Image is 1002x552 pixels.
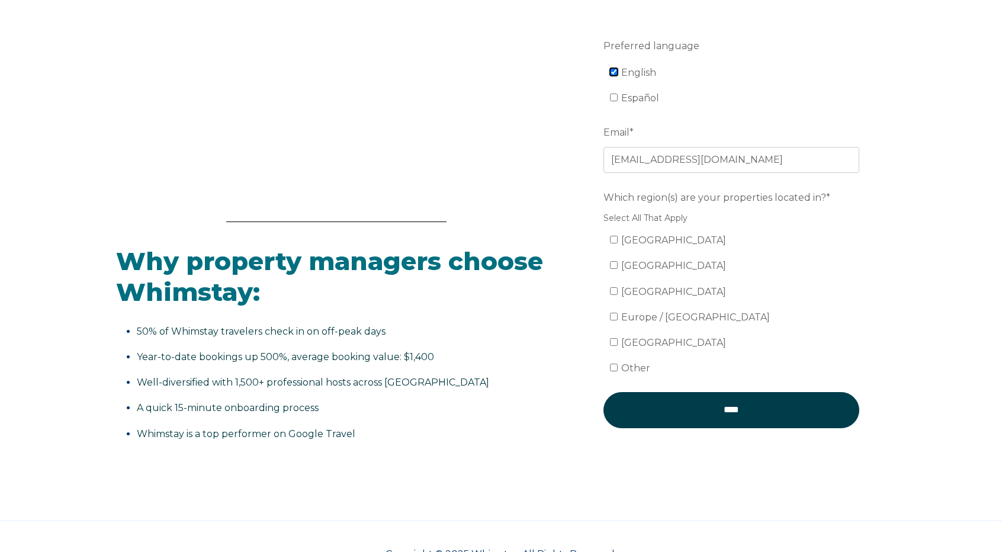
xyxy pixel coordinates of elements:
[621,235,726,246] span: [GEOGRAPHIC_DATA]
[137,402,319,413] span: A quick 15-minute onboarding process
[621,337,726,348] span: [GEOGRAPHIC_DATA]
[137,377,489,388] span: Well-diversified with 1,500+ professional hosts across [GEOGRAPHIC_DATA]
[621,260,726,271] span: [GEOGRAPHIC_DATA]
[603,37,699,55] span: Preferred language
[610,94,618,101] input: Español
[116,246,543,308] span: Why property managers choose Whimstay:
[603,212,859,224] legend: Select All That Apply
[621,312,770,323] span: Europe / [GEOGRAPHIC_DATA]
[610,68,618,76] input: English
[621,286,726,297] span: [GEOGRAPHIC_DATA]
[610,364,618,371] input: Other
[610,313,618,320] input: Europe / [GEOGRAPHIC_DATA]
[610,287,618,295] input: [GEOGRAPHIC_DATA]
[603,188,830,207] span: Which region(s) are your properties located in?*
[621,92,659,104] span: Español
[621,67,656,78] span: English
[603,123,630,142] span: Email
[610,261,618,269] input: [GEOGRAPHIC_DATA]
[137,326,386,337] span: 50% of Whimstay travelers check in on off-peak days
[610,236,618,243] input: [GEOGRAPHIC_DATA]
[137,351,434,362] span: Year-to-date bookings up 500%, average booking value: $1,400
[137,428,355,439] span: Whimstay is a top performer on Google Travel
[610,338,618,346] input: [GEOGRAPHIC_DATA]
[621,362,650,374] span: Other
